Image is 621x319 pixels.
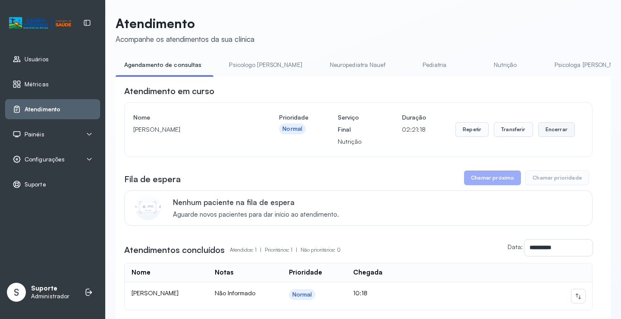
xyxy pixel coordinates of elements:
a: Agendamento de consultas [116,58,210,72]
button: Chamar próximo [464,171,521,185]
a: Atendimento [13,105,93,114]
span: Suporte [25,181,46,188]
div: Notas [215,268,233,277]
p: Suporte [31,284,69,293]
h3: Atendimento em curso [124,85,214,97]
img: Logotipo do estabelecimento [9,16,71,30]
div: Nome [132,268,151,277]
a: Usuários [13,55,93,63]
button: Transferir [494,122,533,137]
div: Prioridade [289,268,322,277]
p: Atendimento [116,16,254,31]
p: [PERSON_NAME] [133,123,250,136]
div: Chegada [353,268,383,277]
button: Repetir [455,122,489,137]
h3: Atendimentos concluídos [124,244,225,256]
span: 10:18 [353,289,367,297]
p: Atendidos: 1 [230,244,265,256]
span: Métricas [25,81,49,88]
a: Nutrição [475,58,536,72]
p: Nenhum paciente na fila de espera [173,198,339,207]
h3: Fila de espera [124,173,181,185]
div: Normal [292,291,312,298]
a: Neuropediatra Nauef [321,58,394,72]
img: Imagem de CalloutCard [135,194,161,220]
p: Prioritários: 1 [265,244,301,256]
a: Métricas [13,80,93,88]
button: Encerrar [538,122,575,137]
span: | [260,246,261,253]
h4: Duração [402,111,426,123]
p: Não prioritários: 0 [301,244,341,256]
a: Psicologo [PERSON_NAME] [220,58,310,72]
span: Usuários [25,56,49,63]
p: Nutrição [338,136,373,148]
span: [PERSON_NAME] [132,289,179,297]
h4: Serviço Final [338,111,373,136]
a: Pediatria [405,58,465,72]
span: Configurações [25,156,65,163]
button: Chamar prioridade [525,171,589,185]
div: Acompanhe os atendimentos da sua clínica [116,35,254,44]
span: | [296,246,297,253]
div: Normal [282,125,302,133]
span: Aguarde novos pacientes para dar início ao atendimento. [173,211,339,219]
span: Não Informado [215,289,255,297]
p: Administrador [31,293,69,300]
span: Atendimento [25,106,60,113]
span: Painéis [25,131,44,138]
h4: Prioridade [279,111,308,123]
h4: Nome [133,111,250,123]
label: Data: [508,243,523,250]
p: 02:21:18 [402,123,426,136]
